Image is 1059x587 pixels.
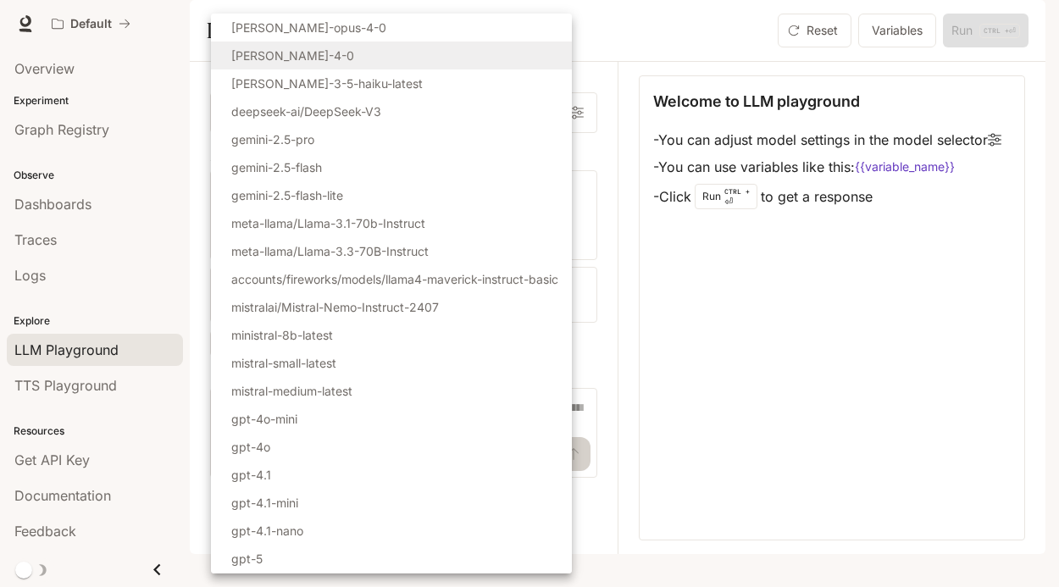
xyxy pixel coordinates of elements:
p: ministral-8b-latest [231,326,333,344]
p: gpt-5 [231,550,263,568]
p: gpt-4.1-nano [231,522,303,540]
p: [PERSON_NAME]-4-0 [231,47,354,64]
p: meta-llama/Llama-3.1-70b-Instruct [231,214,425,232]
p: deepseek-ai/DeepSeek-V3 [231,102,381,120]
p: gpt-4.1 [231,466,271,484]
p: gpt-4o-mini [231,410,297,428]
p: [PERSON_NAME]-3-5-haiku-latest [231,75,423,92]
p: meta-llama/Llama-3.3-70B-Instruct [231,242,429,260]
p: mistral-small-latest [231,354,336,372]
p: gemini-2.5-flash [231,158,322,176]
p: mistral-medium-latest [231,382,352,400]
p: gemini-2.5-pro [231,130,314,148]
p: [PERSON_NAME]-opus-4-0 [231,19,386,36]
p: gpt-4o [231,438,270,456]
p: gpt-4.1-mini [231,494,298,512]
p: mistralai/Mistral-Nemo-Instruct-2407 [231,298,439,316]
p: gemini-2.5-flash-lite [231,186,343,204]
p: accounts/fireworks/models/llama4-maverick-instruct-basic [231,270,558,288]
